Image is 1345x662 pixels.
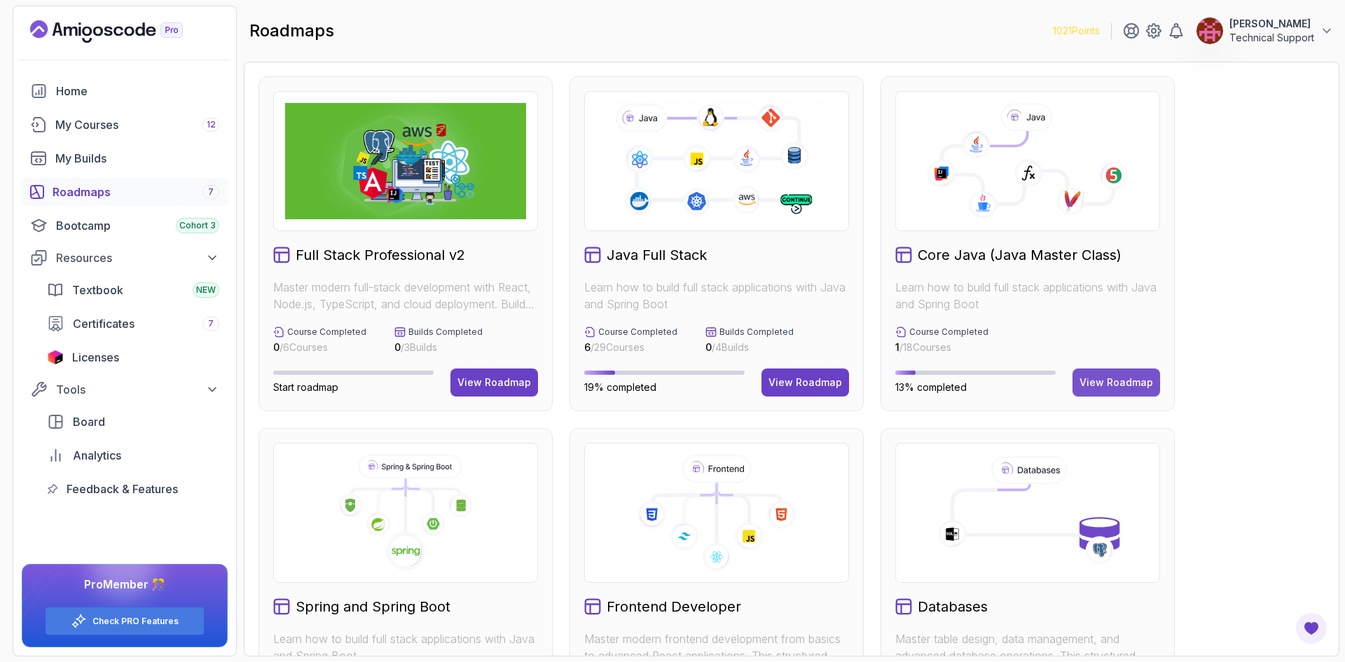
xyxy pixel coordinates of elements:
img: user profile image [1196,18,1223,44]
span: 7 [208,318,214,329]
span: 12 [207,119,216,130]
p: 1021 Points [1053,24,1100,38]
span: Textbook [72,282,123,298]
span: Certificates [73,315,134,332]
a: courses [22,111,228,139]
h2: Core Java (Java Master Class) [918,245,1122,265]
div: My Courses [55,116,219,133]
span: NEW [196,284,216,296]
a: feedback [39,475,228,503]
p: / 3 Builds [394,340,483,354]
div: My Builds [55,150,219,167]
p: Learn how to build full stack applications with Java and Spring Boot [584,279,849,312]
span: Cohort 3 [179,220,216,231]
span: Start roadmap [273,381,338,393]
h2: Spring and Spring Boot [296,597,450,616]
button: Resources [22,245,228,270]
span: 0 [705,341,712,353]
div: Roadmaps [53,184,219,200]
a: textbook [39,276,228,304]
span: 1 [895,341,899,353]
h2: roadmaps [249,20,334,42]
button: View Roadmap [761,368,849,396]
div: View Roadmap [768,375,842,389]
a: builds [22,144,228,172]
p: / 18 Courses [895,340,988,354]
span: Licenses [72,349,119,366]
p: [PERSON_NAME] [1229,17,1314,31]
div: Home [56,83,219,99]
span: 13% completed [895,381,967,393]
p: Builds Completed [719,326,794,338]
p: / 6 Courses [273,340,366,354]
span: Analytics [73,447,121,464]
a: Landing page [30,20,215,43]
h2: Java Full Stack [607,245,707,265]
span: 0 [394,341,401,353]
div: Resources [56,249,219,266]
button: Tools [22,377,228,402]
h2: Databases [918,597,988,616]
h2: Full Stack Professional v2 [296,245,465,265]
a: Check PRO Features [92,616,179,627]
span: 6 [584,341,591,353]
p: Course Completed [598,326,677,338]
p: Course Completed [287,326,366,338]
a: analytics [39,441,228,469]
button: View Roadmap [1072,368,1160,396]
span: 7 [208,186,214,198]
p: / 29 Courses [584,340,677,354]
a: roadmaps [22,178,228,206]
p: Technical Support [1229,31,1314,45]
img: jetbrains icon [47,350,64,364]
div: View Roadmap [1080,375,1153,389]
p: Learn how to build full stack applications with Java and Spring Boot [895,279,1160,312]
p: / 4 Builds [705,340,794,354]
span: Board [73,413,105,430]
span: 19% completed [584,381,656,393]
a: certificates [39,310,228,338]
a: home [22,77,228,105]
p: Master modern full-stack development with React, Node.js, TypeScript, and cloud deployment. Build... [273,279,538,312]
span: Feedback & Features [67,481,178,497]
a: bootcamp [22,212,228,240]
img: Full Stack Professional v2 [285,103,526,219]
p: Course Completed [909,326,988,338]
button: user profile image[PERSON_NAME]Technical Support [1196,17,1334,45]
div: Tools [56,381,219,398]
button: Open Feedback Button [1295,612,1328,645]
h2: Frontend Developer [607,597,741,616]
p: Builds Completed [408,326,483,338]
div: View Roadmap [457,375,531,389]
div: Bootcamp [56,217,219,234]
a: board [39,408,228,436]
button: Check PRO Features [45,607,205,635]
button: View Roadmap [450,368,538,396]
span: 0 [273,341,280,353]
a: licenses [39,343,228,371]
